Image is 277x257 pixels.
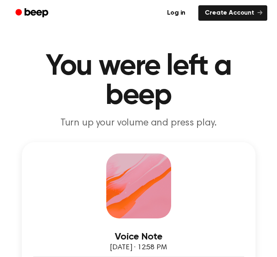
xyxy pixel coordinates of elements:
[110,244,167,251] span: [DATE] · 12:58 PM
[198,5,267,21] a: Create Account
[10,52,267,110] h1: You were left a beep
[10,5,56,21] a: Beep
[10,117,267,129] p: Turn up your volume and press play.
[159,4,193,22] a: Log in
[33,231,244,242] h3: Voice Note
